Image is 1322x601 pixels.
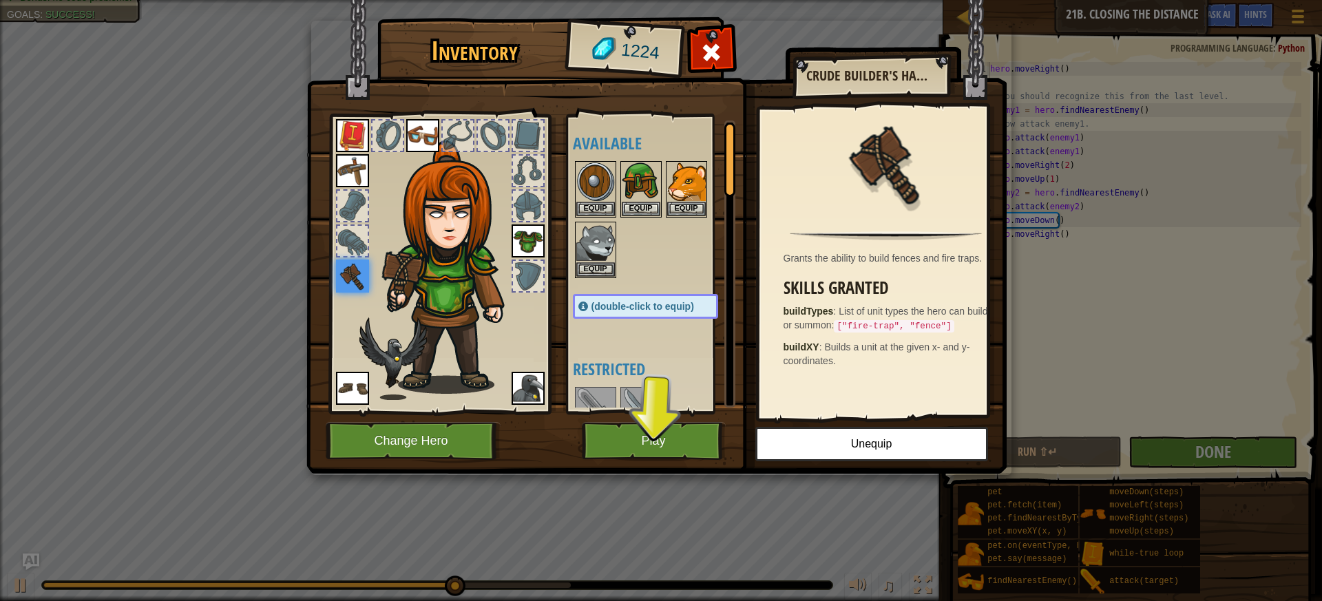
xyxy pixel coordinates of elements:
[336,260,369,293] img: portrait.png
[784,341,970,366] span: Builds a unit at the given x- and y-coordinates.
[841,118,931,208] img: portrait.png
[576,202,615,216] button: Equip
[336,154,369,187] img: portrait.png
[573,360,746,378] h4: Restricted
[576,388,615,427] img: portrait.png
[573,134,746,152] h4: Available
[784,306,988,330] span: List of unit types the hero can build or summon:
[336,372,369,405] img: portrait.png
[576,223,615,262] img: portrait.png
[582,422,726,460] button: Play
[622,202,660,216] button: Equip
[834,320,954,333] code: ["fire-trap", "fence"]
[381,140,529,394] img: hair_f2.png
[576,262,615,277] button: Equip
[790,231,981,240] img: hr.png
[622,162,660,201] img: portrait.png
[387,36,563,65] h1: Inventory
[755,427,988,461] button: Unequip
[622,388,660,427] img: portrait.png
[336,119,369,152] img: portrait.png
[819,341,825,352] span: :
[784,251,996,265] div: Grants the ability to build fences and fire traps.
[784,279,996,297] h3: Skills Granted
[784,341,819,352] strong: buildXY
[784,306,834,317] strong: buildTypes
[326,422,501,460] button: Change Hero
[512,372,545,405] img: portrait.png
[667,162,706,201] img: portrait.png
[359,317,427,400] img: raven-paper-doll.png
[806,68,936,83] h2: Crude Builder's Hammer
[591,301,694,312] span: (double-click to equip)
[833,306,839,317] span: :
[620,38,660,65] span: 1224
[667,202,706,216] button: Equip
[576,162,615,201] img: portrait.png
[406,119,439,152] img: portrait.png
[512,224,545,257] img: portrait.png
